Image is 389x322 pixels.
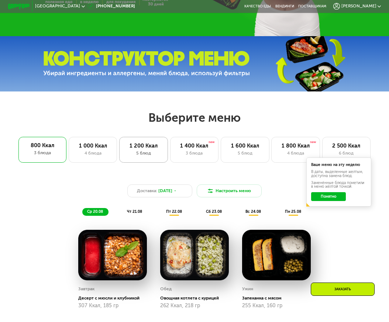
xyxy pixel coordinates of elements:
div: 1 000 Ккал [74,143,111,149]
div: Обед [160,285,172,293]
span: вс 24.08 [245,209,261,214]
div: 2 500 Ккал [328,143,365,149]
div: 3 блюда [24,150,61,156]
div: 1 800 Ккал [277,143,314,149]
div: 1 400 Ккал [176,143,213,149]
a: [PHONE_NUMBER] [87,3,135,10]
span: Доставка: [137,188,157,194]
span: чт 21.08 [127,209,142,214]
div: Овощная котлета с курицей [160,295,233,301]
div: 4 блюда [74,150,111,157]
span: [PERSON_NAME] [341,4,376,8]
div: 1 600 Ккал [227,143,264,149]
div: 800 Ккал [24,142,61,149]
div: Ваше меню на эту неделю [311,163,366,167]
span: [DATE] [158,188,172,194]
div: 307 Ккал, 185 гр [78,303,147,309]
span: пт 22.08 [166,209,182,214]
span: пн 25.08 [285,209,301,214]
div: 5 блюд [227,150,264,157]
div: поставщикам [298,4,326,8]
div: Заказать [311,283,375,296]
div: 262 Ккал, 218 гр [160,303,228,309]
div: 4 блюда [277,150,314,157]
span: сб 23.08 [206,209,222,214]
h2: Выберите меню [17,110,372,125]
div: 5 блюд [125,150,162,157]
div: 6 блюд [328,150,365,157]
a: Качество еды [244,4,271,8]
div: В даты, выделенные желтым, доступна замена блюд. [311,170,366,178]
a: Вендинги [275,4,294,8]
div: Заменённые блюда пометили в меню жёлтой точкой. [311,181,366,189]
div: 255 Ккал, 160 гр [242,303,310,309]
span: [GEOGRAPHIC_DATA] [35,4,80,8]
div: 3 блюда [176,150,213,157]
button: Настроить меню [197,184,262,197]
div: Завтрак [78,285,94,293]
div: Десерт с мюсли и клубникой [78,295,151,301]
div: Ужин [242,285,253,293]
div: 1 200 Ккал [125,143,162,149]
div: Запеканка с мясом [242,295,315,301]
span: ср 20.08 [87,209,103,214]
button: Понятно [311,192,345,201]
